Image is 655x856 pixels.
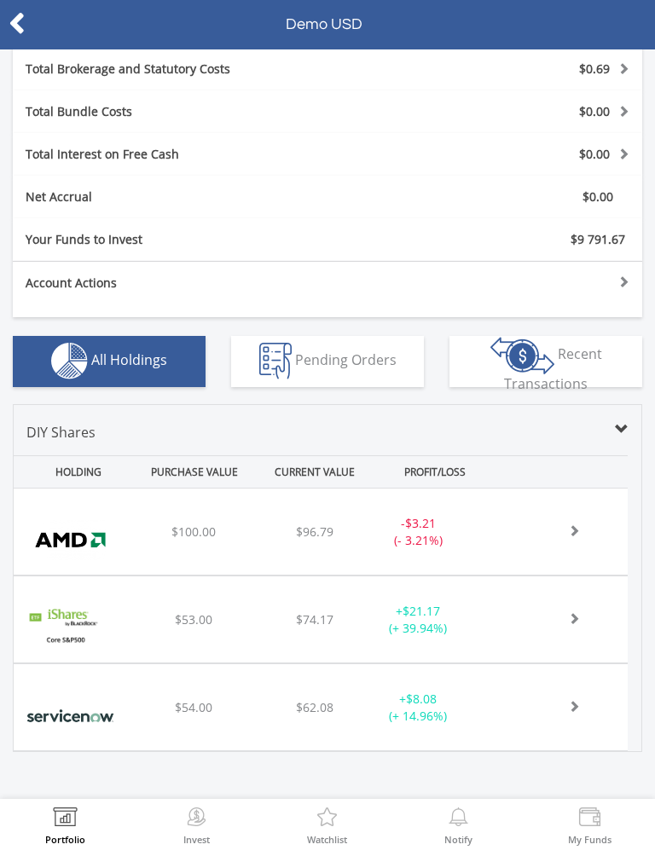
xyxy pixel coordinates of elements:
[13,61,380,78] div: Total Brokerage and Statutory Costs
[175,611,212,628] span: $53.00
[579,146,610,162] span: $0.00
[403,603,440,619] span: $21.17
[13,188,380,205] div: Net Accrual
[490,337,554,374] img: transactions-zar-wht.png
[445,807,472,831] img: View Notifications
[296,611,333,628] span: $74.17
[45,835,85,844] label: Portfolio
[568,807,612,844] a: My Funds
[45,807,85,844] a: Portfolio
[231,336,424,387] button: Pending Orders
[504,344,602,393] span: Recent Transactions
[314,807,340,831] img: Watchlist
[295,350,397,369] span: Pending Orders
[259,343,292,379] img: pending_instructions-wht.png
[365,603,472,637] div: + (+ 39.94%)
[365,691,472,725] div: + (+ 14.96%)
[16,456,133,488] div: HOLDING
[13,103,380,120] div: Total Bundle Costs
[376,456,493,488] div: PROFIT/LOSS
[13,231,327,248] div: Your Funds to Invest
[583,188,613,205] span: $0.00
[183,807,210,831] img: Invest Now
[13,146,380,163] div: Total Interest on Free Cash
[26,423,96,442] span: DIY Shares
[365,515,472,549] div: - (- 3.21%)
[13,336,206,387] button: All Holdings
[175,699,212,715] span: $54.00
[444,807,472,844] a: Notify
[51,343,88,379] img: holdings-wht.png
[183,807,210,844] a: Invest
[52,807,78,831] img: View Portfolio
[307,835,347,844] label: Watchlist
[13,275,327,292] div: Account Actions
[136,456,253,488] div: PURCHASE VALUE
[22,685,119,746] img: EQU.US.NOW.png
[571,231,625,247] span: $9 791.67
[568,835,612,844] label: My Funds
[449,336,642,387] button: Recent Transactions
[22,598,108,658] img: EQU.US.IVV.png
[296,699,333,715] span: $62.08
[91,350,167,369] span: All Holdings
[171,523,216,540] span: $100.00
[405,515,436,531] span: $3.21
[579,103,610,119] span: $0.00
[406,691,437,707] span: $8.08
[579,61,610,77] span: $0.69
[577,807,603,831] img: View Funds
[22,510,119,570] img: EQU.US.AMD.png
[296,523,333,540] span: $96.79
[444,835,472,844] label: Notify
[307,807,347,844] a: Watchlist
[256,456,373,488] div: CURRENT VALUE
[183,835,210,844] label: Invest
